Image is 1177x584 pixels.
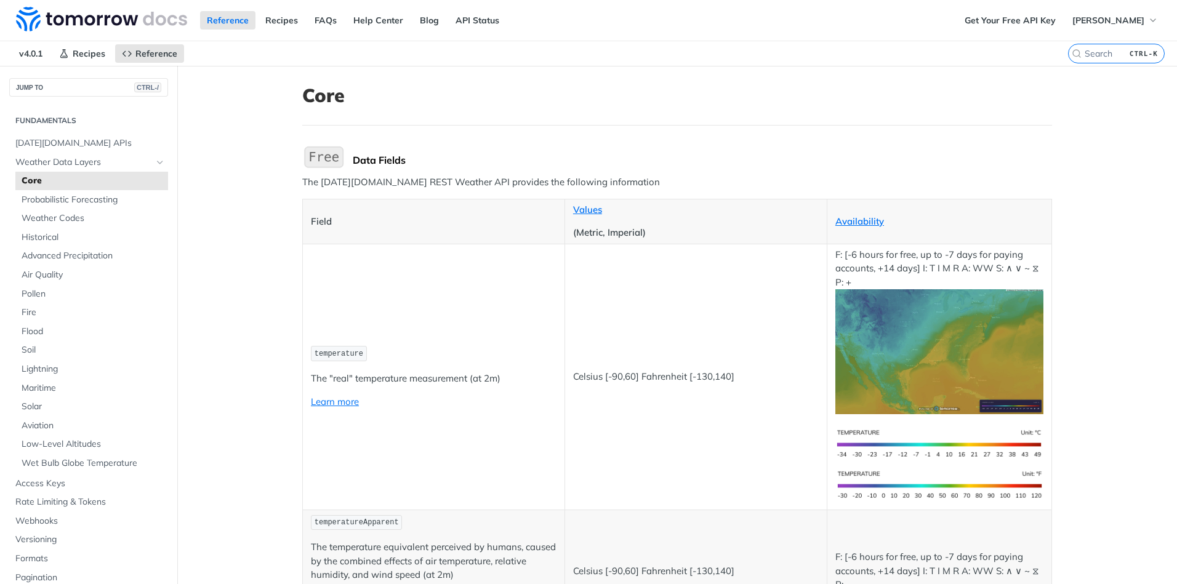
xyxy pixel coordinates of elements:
[835,478,1043,490] span: Expand image
[15,209,168,228] a: Weather Codes
[315,350,363,358] span: temperature
[22,363,165,375] span: Lightning
[835,345,1043,357] span: Expand image
[134,82,161,92] span: CTRL-/
[52,44,112,63] a: Recipes
[22,194,165,206] span: Probabilistic Forecasting
[9,78,168,97] button: JUMP TOCTRL-/
[15,137,165,150] span: [DATE][DOMAIN_NAME] APIs
[22,344,165,356] span: Soil
[15,553,165,565] span: Formats
[311,540,556,582] p: The temperature equivalent perceived by humans, caused by the combined effects of air temperature...
[73,48,105,59] span: Recipes
[9,134,168,153] a: [DATE][DOMAIN_NAME] APIs
[15,228,168,247] a: Historical
[155,158,165,167] button: Hide subpages for Weather Data Layers
[835,248,1043,414] p: F: [-6 hours for free, up to -7 days for paying accounts, +14 days] I: T I M R A: WW S: ∧ ∨ ~ ⧖ P: +
[15,266,168,284] a: Air Quality
[9,153,168,172] a: Weather Data LayersHide subpages for Weather Data Layers
[15,534,165,546] span: Versioning
[1072,15,1144,26] span: [PERSON_NAME]
[311,372,556,386] p: The "real" temperature measurement (at 2m)
[315,518,399,527] span: temperatureApparent
[22,175,165,187] span: Core
[958,11,1063,30] a: Get Your Free API Key
[15,341,168,359] a: Soil
[115,44,184,63] a: Reference
[302,84,1052,106] h1: Core
[1072,49,1082,58] svg: Search
[9,115,168,126] h2: Fundamentals
[15,322,168,341] a: Flood
[22,212,165,225] span: Weather Codes
[573,564,819,578] p: Celsius [-90,60] Fahrenheit [-130,140]
[308,11,343,30] a: FAQs
[311,396,359,407] a: Learn more
[22,306,165,319] span: Fire
[135,48,177,59] span: Reference
[22,457,165,470] span: Wet Bulb Globe Temperature
[835,437,1043,449] span: Expand image
[15,360,168,378] a: Lightning
[22,326,165,338] span: Flood
[1127,47,1161,60] kbd: CTRL-K
[573,370,819,384] p: Celsius [-90,60] Fahrenheit [-130,140]
[413,11,446,30] a: Blog
[9,530,168,549] a: Versioning
[302,175,1052,190] p: The [DATE][DOMAIN_NAME] REST Weather API provides the following information
[22,231,165,244] span: Historical
[347,11,410,30] a: Help Center
[22,382,165,394] span: Maritime
[200,11,255,30] a: Reference
[15,454,168,473] a: Wet Bulb Globe Temperature
[9,474,168,493] a: Access Keys
[22,288,165,300] span: Pollen
[9,550,168,568] a: Formats
[15,285,168,303] a: Pollen
[15,496,165,508] span: Rate Limiting & Tokens
[15,172,168,190] a: Core
[15,247,168,265] a: Advanced Precipitation
[22,438,165,450] span: Low-Level Altitudes
[573,226,819,240] p: (Metric, Imperial)
[22,401,165,413] span: Solar
[449,11,506,30] a: API Status
[15,572,165,584] span: Pagination
[15,191,168,209] a: Probabilistic Forecasting
[15,435,168,454] a: Low-Level Altitudes
[22,250,165,262] span: Advanced Precipitation
[15,515,165,527] span: Webhooks
[15,303,168,322] a: Fire
[16,7,187,31] img: Tomorrow.io Weather API Docs
[22,420,165,432] span: Aviation
[311,215,556,229] p: Field
[15,379,168,398] a: Maritime
[835,215,884,227] a: Availability
[9,493,168,511] a: Rate Limiting & Tokens
[22,269,165,281] span: Air Quality
[9,512,168,530] a: Webhooks
[15,156,152,169] span: Weather Data Layers
[1066,11,1165,30] button: [PERSON_NAME]
[353,154,1052,166] div: Data Fields
[15,478,165,490] span: Access Keys
[573,204,602,215] a: Values
[15,398,168,416] a: Solar
[15,417,168,435] a: Aviation
[12,44,49,63] span: v4.0.1
[259,11,305,30] a: Recipes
